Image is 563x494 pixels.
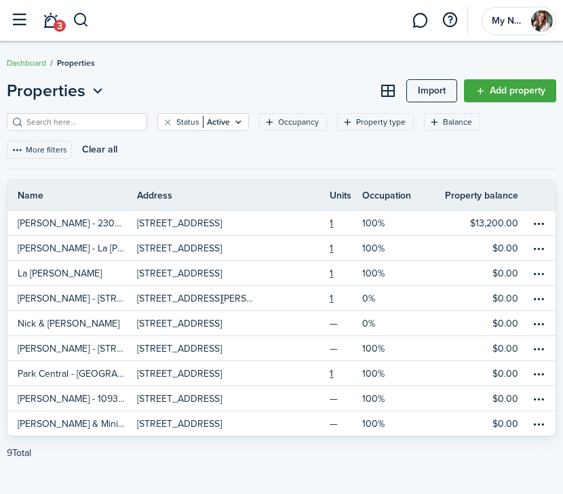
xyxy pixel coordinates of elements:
a: [STREET_ADDRESS] [137,261,267,285]
button: Open menu [7,79,106,103]
filter-tag-value: Active [203,116,230,128]
a: $0.00 [431,411,528,436]
p: 100% [362,417,385,431]
a: Open menu [528,286,556,310]
button: More filters [7,141,72,159]
a: [PERSON_NAME] - La [PERSON_NAME] LLC [7,236,137,260]
p: Park Central - [GEOGRAPHIC_DATA] [PERSON_NAME], LLC. [18,367,127,381]
a: 100% [362,236,431,260]
a: 100% [362,211,431,235]
a: Add property [464,79,556,102]
a: 0% [362,311,431,335]
a: 1 [330,361,362,386]
a: [STREET_ADDRESS] [137,361,267,386]
filter-tag-label: Property type [356,116,406,128]
a: Open menu [528,211,556,235]
a: $13,200.00 [431,211,528,235]
p: [PERSON_NAME] - 10934 [GEOGRAPHIC_DATA] [18,392,127,406]
a: [PERSON_NAME] - [STREET_ADDRESS][PERSON_NAME] [7,286,137,310]
button: Open resource center [438,9,461,32]
th: Units [330,188,362,203]
a: $0.00 [431,236,528,260]
a: [STREET_ADDRESS] [137,411,267,436]
a: Open menu [528,236,556,260]
button: Open menu [528,338,549,358]
a: Dashboard [7,57,46,69]
a: $0.00 [431,361,528,386]
p: [STREET_ADDRESS] [137,417,222,431]
button: Open menu [528,363,549,384]
th: Property balance [445,188,528,203]
a: — [330,386,362,411]
button: Open menu [528,263,549,283]
a: [STREET_ADDRESS][PERSON_NAME] [137,286,267,310]
button: Properties [7,79,106,103]
p: [PERSON_NAME] - [STREET_ADDRESS][PERSON_NAME] [18,291,127,306]
a: Open menu [528,261,556,285]
a: Open menu [528,311,556,335]
button: Open menu [528,413,549,434]
img: My New Home Management [531,10,553,32]
button: Open menu [528,213,549,233]
th: Name [7,188,137,203]
a: 100% [362,261,431,285]
span: My New Home Management [492,16,526,26]
filter-tag: Open filter [424,113,480,131]
a: [STREET_ADDRESS] [137,311,267,335]
a: Open menu [528,361,556,386]
span: Properties [57,57,95,69]
th: Occupation [362,188,431,203]
p: 100% [362,266,385,281]
input: Search here... [23,116,142,129]
a: 1 [330,286,362,310]
a: Open menu [528,411,556,436]
span: 3 [54,20,66,32]
a: $0.00 [431,386,528,411]
button: Open menu [528,313,549,333]
a: [STREET_ADDRESS] [137,236,267,260]
a: [PERSON_NAME] - 2302 Midtown Ter. 1228 [7,211,137,235]
p: 100% [362,367,385,381]
button: Clear all [82,141,117,159]
p: [STREET_ADDRESS] [137,342,222,356]
button: Open sidebar [6,7,32,33]
p: [STREET_ADDRESS] [137,216,222,230]
filter-tag: Open filter [259,113,327,131]
p: La [PERSON_NAME] [18,266,102,281]
a: 100% [362,336,431,361]
a: — [330,311,362,335]
p: 9 Total [7,446,31,460]
button: Open menu [528,238,549,258]
a: Messaging [407,4,433,37]
button: Open menu [528,288,549,308]
a: 1 [330,261,362,285]
a: $0.00 [431,336,528,361]
th: Address [137,188,267,203]
a: [PERSON_NAME] - [STREET_ADDRESS] [7,336,137,361]
a: [STREET_ADDRESS] [137,336,267,361]
button: Clear filter [162,117,174,127]
a: 100% [362,386,431,411]
a: 100% [362,361,431,386]
a: Nick & [PERSON_NAME] [7,311,137,335]
p: [PERSON_NAME] - 2302 Midtown Ter. 1228 [18,216,127,230]
a: 1 [330,211,362,235]
p: 0% [362,291,375,306]
p: 100% [362,216,385,230]
p: [STREET_ADDRESS] [137,241,222,255]
import-btn: Import [406,79,457,102]
a: Notifications [37,4,63,37]
p: [STREET_ADDRESS] [137,266,222,281]
a: 1 [330,236,362,260]
p: 0% [362,316,375,331]
p: [PERSON_NAME] & Mini [PERSON_NAME] - [STREET_ADDRESS] [18,417,127,431]
p: 100% [362,241,385,255]
p: 100% [362,392,385,406]
filter-tag: Open filter [157,113,249,131]
a: [PERSON_NAME] - 10934 [GEOGRAPHIC_DATA] [7,386,137,411]
filter-tag-label: Occupancy [278,116,319,128]
filter-tag: Open filter [337,113,414,131]
a: — [330,336,362,361]
p: [STREET_ADDRESS] [137,367,222,381]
